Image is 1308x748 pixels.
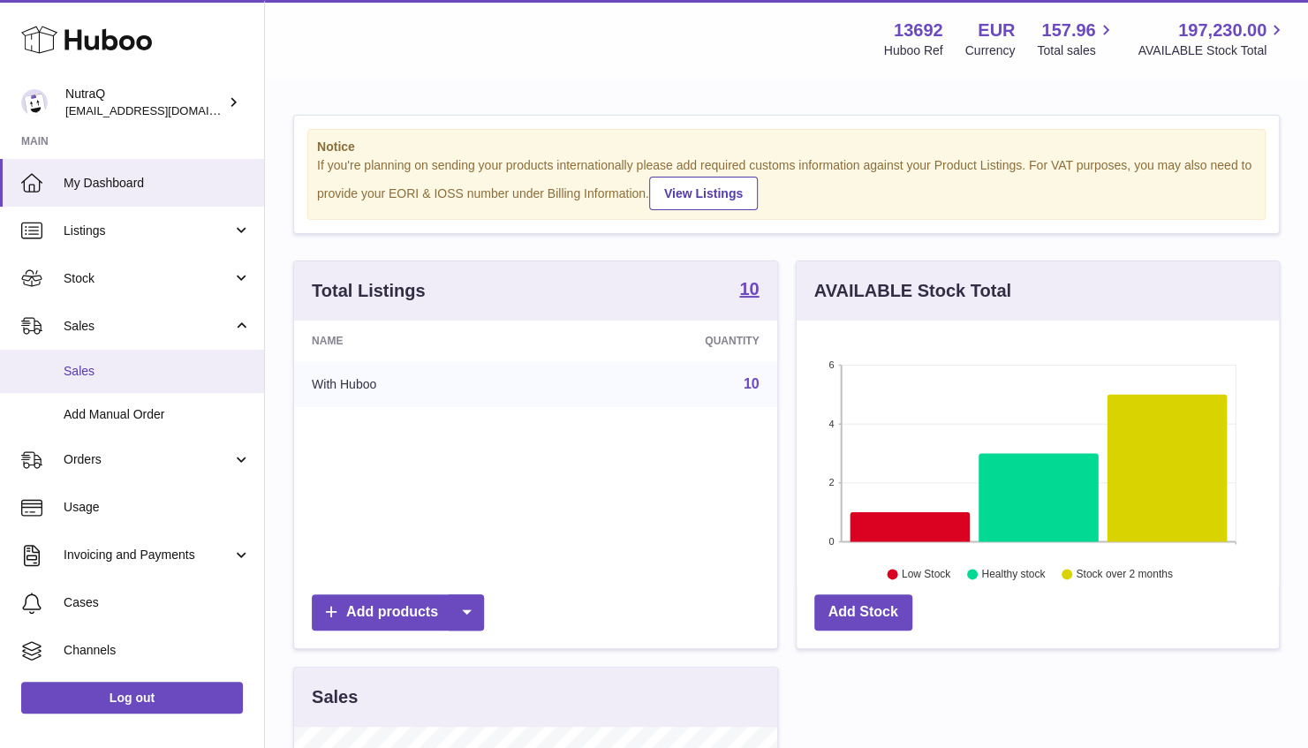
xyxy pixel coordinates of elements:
[294,321,548,361] th: Name
[65,103,260,117] span: [EMAIL_ADDRESS][DOMAIN_NAME]
[901,568,950,580] text: Low Stock
[884,42,943,59] div: Huboo Ref
[65,86,224,119] div: NutraQ
[828,359,834,370] text: 6
[64,642,251,659] span: Channels
[64,270,232,287] span: Stock
[965,42,1016,59] div: Currency
[294,361,548,407] td: With Huboo
[21,682,243,714] a: Log out
[828,536,834,547] text: 0
[312,279,426,303] h3: Total Listings
[814,594,912,631] a: Add Stock
[64,363,251,380] span: Sales
[64,594,251,611] span: Cases
[64,406,251,423] span: Add Manual Order
[317,157,1256,210] div: If you're planning on sending your products internationally please add required customs informati...
[64,499,251,516] span: Usage
[828,419,834,429] text: 4
[1138,42,1287,59] span: AVAILABLE Stock Total
[1076,568,1172,580] text: Stock over 2 months
[978,19,1015,42] strong: EUR
[64,547,232,563] span: Invoicing and Payments
[64,223,232,239] span: Listings
[64,318,232,335] span: Sales
[649,177,758,210] a: View Listings
[1037,19,1115,59] a: 157.96 Total sales
[312,594,484,631] a: Add products
[744,376,760,391] a: 10
[739,280,759,301] a: 10
[814,279,1011,303] h3: AVAILABLE Stock Total
[1178,19,1266,42] span: 197,230.00
[64,451,232,468] span: Orders
[739,280,759,298] strong: 10
[548,321,776,361] th: Quantity
[1138,19,1287,59] a: 197,230.00 AVAILABLE Stock Total
[64,175,251,192] span: My Dashboard
[1037,42,1115,59] span: Total sales
[828,477,834,487] text: 2
[1041,19,1095,42] span: 157.96
[312,685,358,709] h3: Sales
[981,568,1046,580] text: Healthy stock
[21,89,48,116] img: log@nutraq.com
[894,19,943,42] strong: 13692
[317,139,1256,155] strong: Notice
